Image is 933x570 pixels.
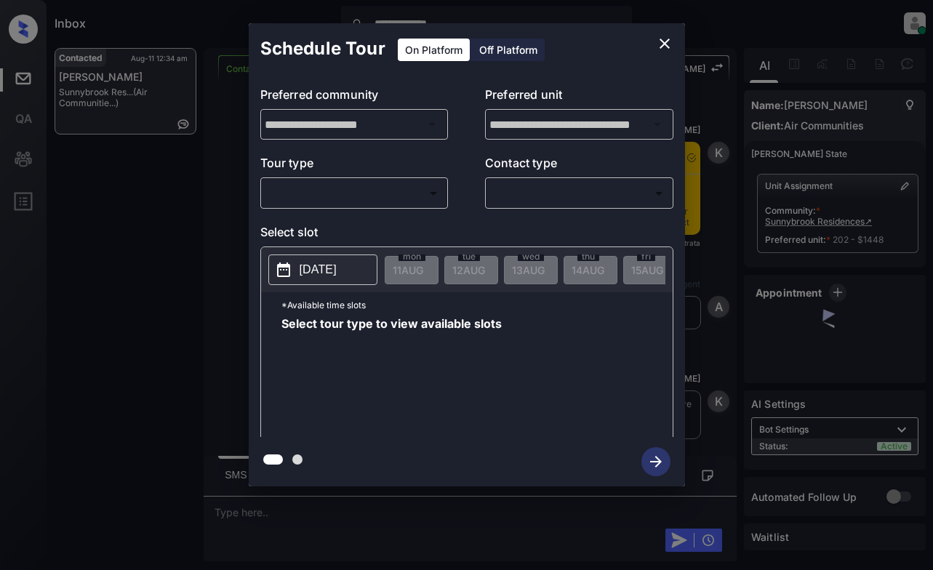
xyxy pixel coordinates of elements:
[300,261,337,278] p: [DATE]
[281,318,502,434] span: Select tour type to view available slots
[485,154,673,177] p: Contact type
[472,39,545,61] div: Off Platform
[281,292,673,318] p: *Available time slots
[650,29,679,58] button: close
[260,223,673,246] p: Select slot
[249,23,397,74] h2: Schedule Tour
[260,86,449,109] p: Preferred community
[485,86,673,109] p: Preferred unit
[260,154,449,177] p: Tour type
[398,39,470,61] div: On Platform
[268,254,377,285] button: [DATE]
